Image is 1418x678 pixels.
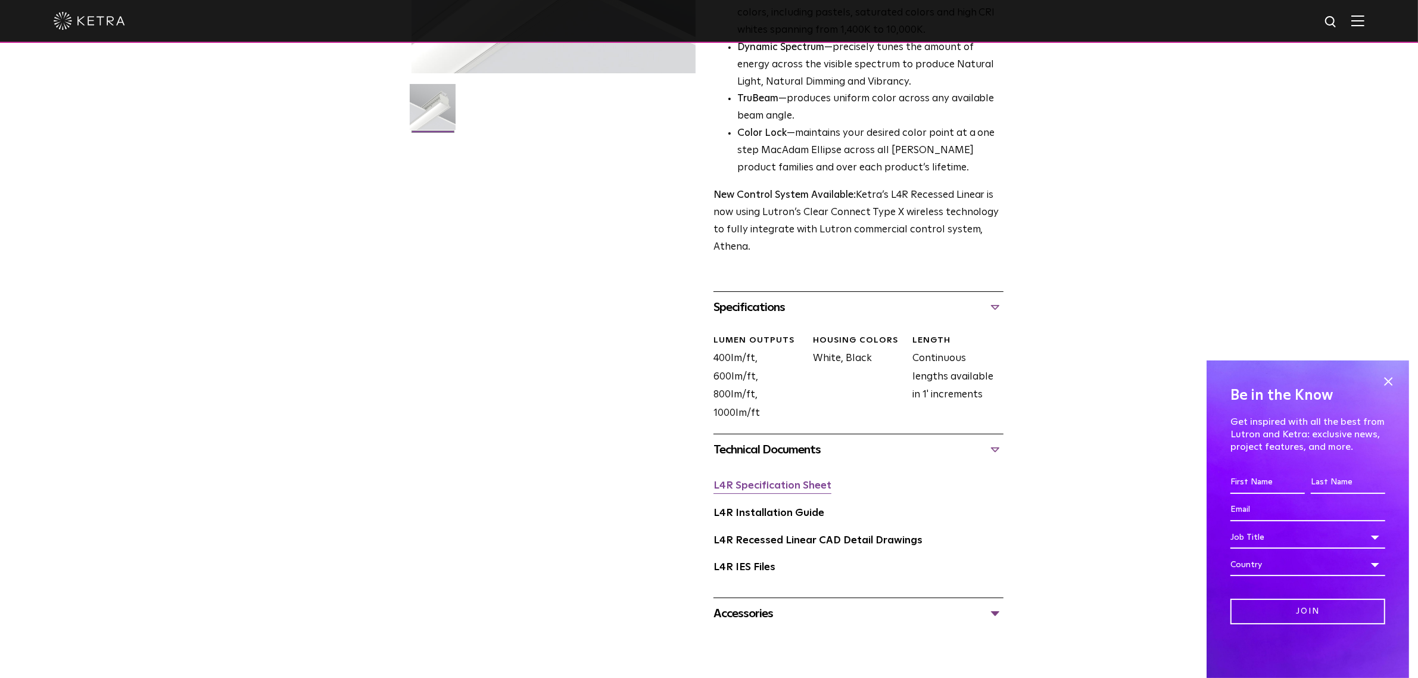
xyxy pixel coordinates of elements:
[737,42,824,52] strong: Dynamic Spectrum
[804,335,903,422] div: White, Black
[713,481,831,491] a: L4R Specification Sheet
[1230,416,1385,453] p: Get inspired with all the best from Lutron and Ketra: exclusive news, project features, and more.
[713,604,1003,623] div: Accessories
[737,91,1003,125] li: —produces uniform color across any available beam angle.
[713,298,1003,317] div: Specifications
[410,84,456,139] img: L4R-2021-Web-Square
[1351,15,1364,26] img: Hamburger%20Nav.svg
[737,125,1003,177] li: —maintains your desired color point at a one step MacAdam Ellipse across all [PERSON_NAME] produc...
[713,508,824,518] a: L4R Installation Guide
[1230,526,1385,549] div: Job Title
[912,335,1003,347] div: LENGTH
[713,190,856,200] strong: New Control System Available:
[1230,499,1385,521] input: Email
[1324,15,1339,30] img: search icon
[713,562,775,573] a: L4R IES Files
[1230,553,1385,576] div: Country
[813,335,903,347] div: HOUSING COLORS
[737,94,778,104] strong: TruBeam
[737,39,1003,91] li: —precisely tunes the amount of energy across the visible spectrum to produce Natural Light, Natur...
[1230,599,1385,624] input: Join
[1230,471,1305,494] input: First Name
[713,335,804,347] div: LUMEN OUTPUTS
[737,128,787,138] strong: Color Lock
[1230,384,1385,407] h4: Be in the Know
[54,12,125,30] img: ketra-logo-2019-white
[713,440,1003,459] div: Technical Documents
[1311,471,1385,494] input: Last Name
[705,335,804,422] div: 400lm/ft, 600lm/ft, 800lm/ft, 1000lm/ft
[903,335,1003,422] div: Continuous lengths available in 1' increments
[713,536,923,546] a: L4R Recessed Linear CAD Detail Drawings
[713,187,1003,256] p: Ketra’s L4R Recessed Linear is now using Lutron’s Clear Connect Type X wireless technology to ful...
